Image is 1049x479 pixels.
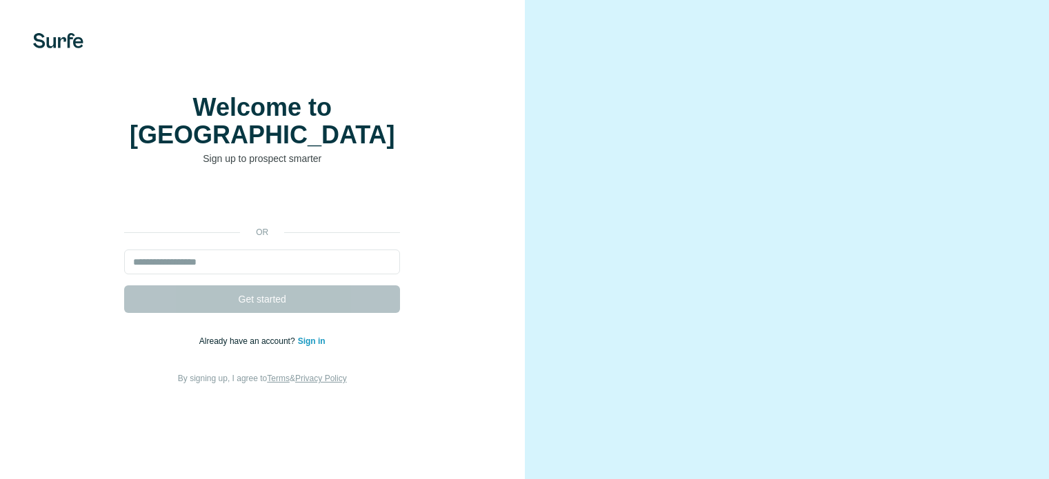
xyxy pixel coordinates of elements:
iframe: Sign in with Google Button [117,186,407,216]
a: Sign in [298,336,326,346]
span: Already have an account? [199,336,298,346]
p: or [240,226,284,238]
a: Terms [267,374,290,383]
span: By signing up, I agree to & [178,374,347,383]
img: Surfe's logo [33,33,83,48]
p: Sign up to prospect smarter [124,152,400,165]
a: Privacy Policy [295,374,347,383]
h1: Welcome to [GEOGRAPHIC_DATA] [124,94,400,149]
